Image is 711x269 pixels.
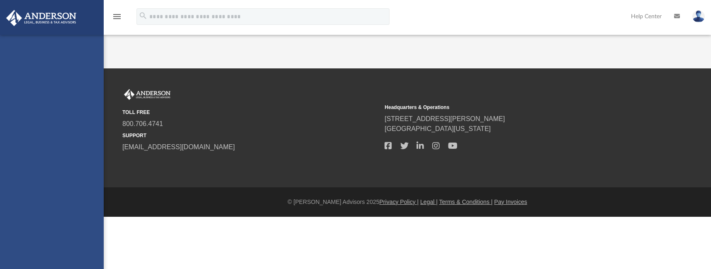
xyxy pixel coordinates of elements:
a: [STREET_ADDRESS][PERSON_NAME] [385,115,505,122]
img: Anderson Advisors Platinum Portal [4,10,79,26]
div: © [PERSON_NAME] Advisors 2025 [104,198,711,206]
i: search [139,11,148,20]
img: User Pic [692,10,705,22]
a: 800.706.4741 [122,120,163,127]
img: Anderson Advisors Platinum Portal [122,89,172,100]
a: menu [112,16,122,22]
a: Terms & Conditions | [439,199,493,205]
i: menu [112,12,122,22]
a: [GEOGRAPHIC_DATA][US_STATE] [385,125,491,132]
a: Privacy Policy | [380,199,419,205]
a: [EMAIL_ADDRESS][DOMAIN_NAME] [122,143,235,150]
small: SUPPORT [122,132,379,139]
a: Pay Invoices [494,199,527,205]
small: Headquarters & Operations [385,104,641,111]
small: TOLL FREE [122,109,379,116]
a: Legal | [420,199,438,205]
